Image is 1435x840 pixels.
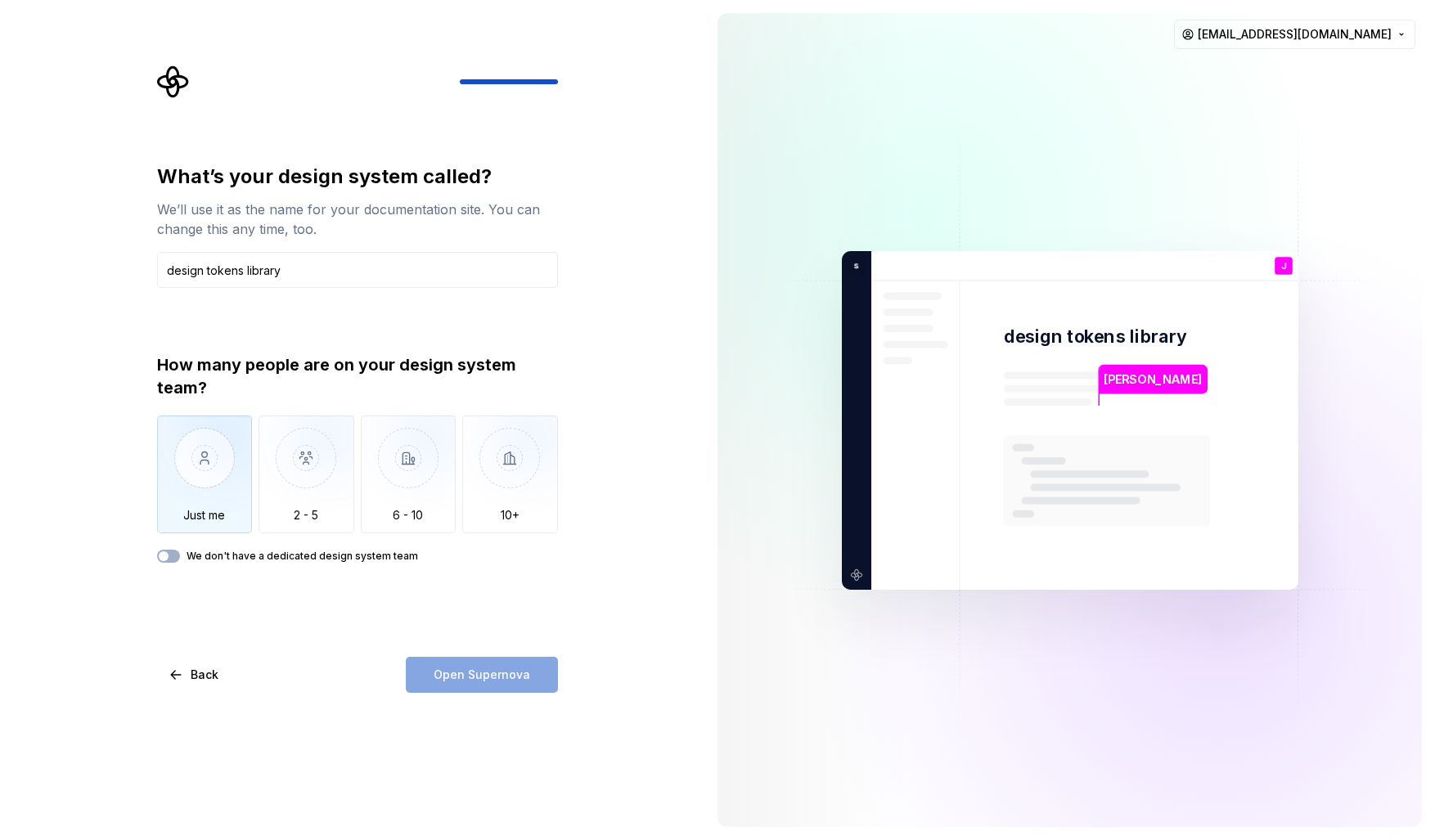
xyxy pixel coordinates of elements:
input: Design system name [157,252,558,288]
div: We’ll use it as the name for your documentation site. You can change this any time, too. [157,200,558,239]
label: We don't have a dedicated design system team [187,550,418,563]
button: Back [157,657,232,693]
div: How many people are on your design system team? [157,353,558,399]
span: [EMAIL_ADDRESS][DOMAIN_NAME] [1198,26,1392,43]
div: What’s your design system called? [157,164,558,190]
span: Back [191,667,218,683]
svg: Supernova Logo [157,65,190,98]
p: s [848,258,859,272]
p: design tokens library [1004,325,1186,348]
p: [PERSON_NAME] [1104,370,1202,388]
p: J [1280,261,1285,270]
button: [EMAIL_ADDRESS][DOMAIN_NAME] [1174,20,1415,49]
